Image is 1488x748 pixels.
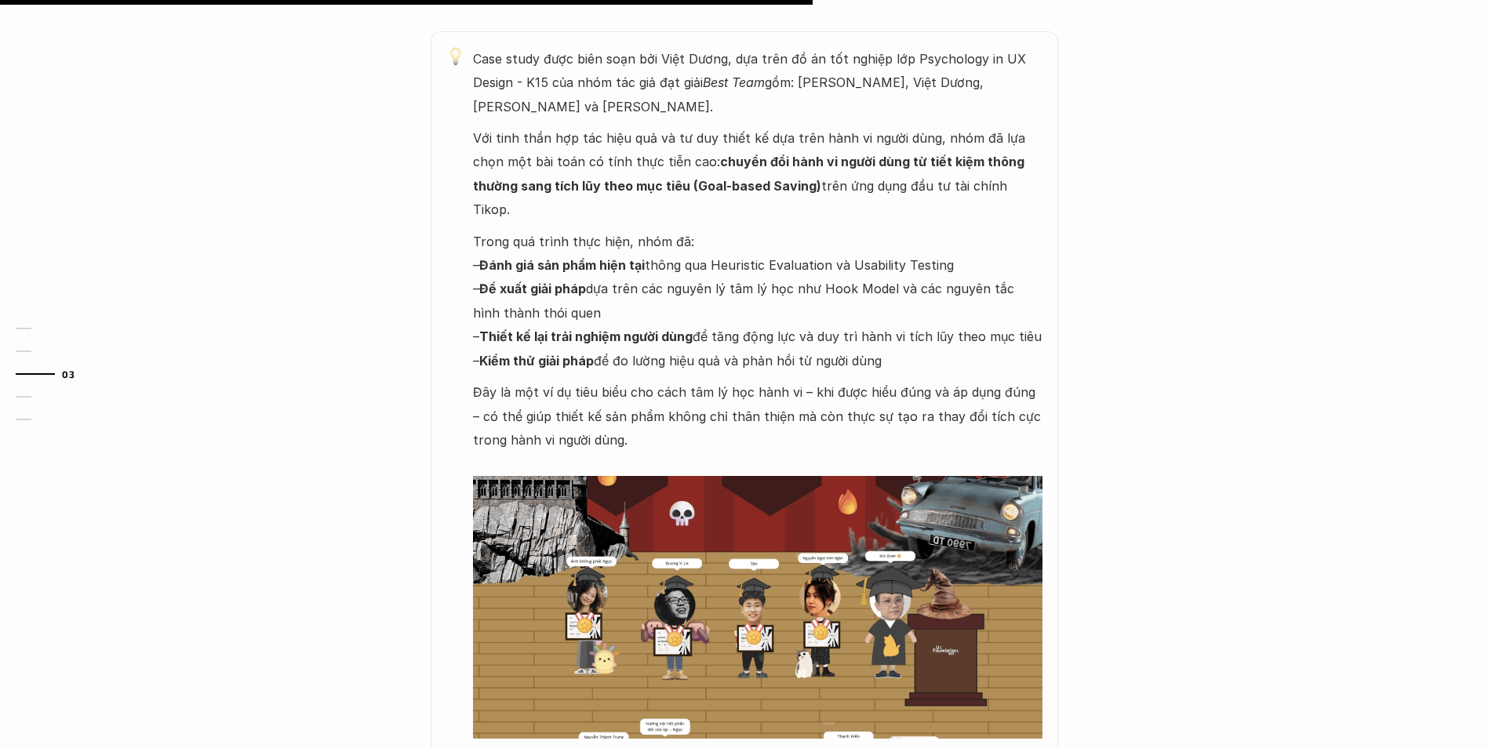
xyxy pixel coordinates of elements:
strong: Đề xuất giải pháp [479,281,586,296]
p: Case study được biên soạn bởi Việt Dương, dựa trên đồ án tốt nghiệp lớp Psychology in UX Design -... [473,47,1042,118]
strong: Kiểm thử giải pháp [479,353,594,369]
p: Với tinh thần hợp tác hiệu quả và tư duy thiết kế dựa trên hành vi người dùng, nhóm đã lựa chọn m... [473,126,1042,222]
strong: Đánh giá sản phẩm hiện tại [479,257,645,273]
p: Đây là một ví dụ tiêu biểu cho cách tâm lý học hành vi – khi được hiểu đúng và áp dụng đúng – có ... [473,380,1042,476]
strong: 03 [62,369,75,379]
strong: chuyển đổi hành vi người dùng từ tiết kiệm thông thường sang tích lũy theo mục tiêu (Goal-based S... [473,154,1028,193]
p: Trong quá trình thực hiện, nhóm đã: – thông qua Heuristic Evaluation và Usability Testing – dựa t... [473,230,1042,372]
a: 03 [16,365,90,383]
em: Best Team [703,74,765,90]
strong: Thiết kế lại trải nghiệm người dùng [479,329,693,344]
